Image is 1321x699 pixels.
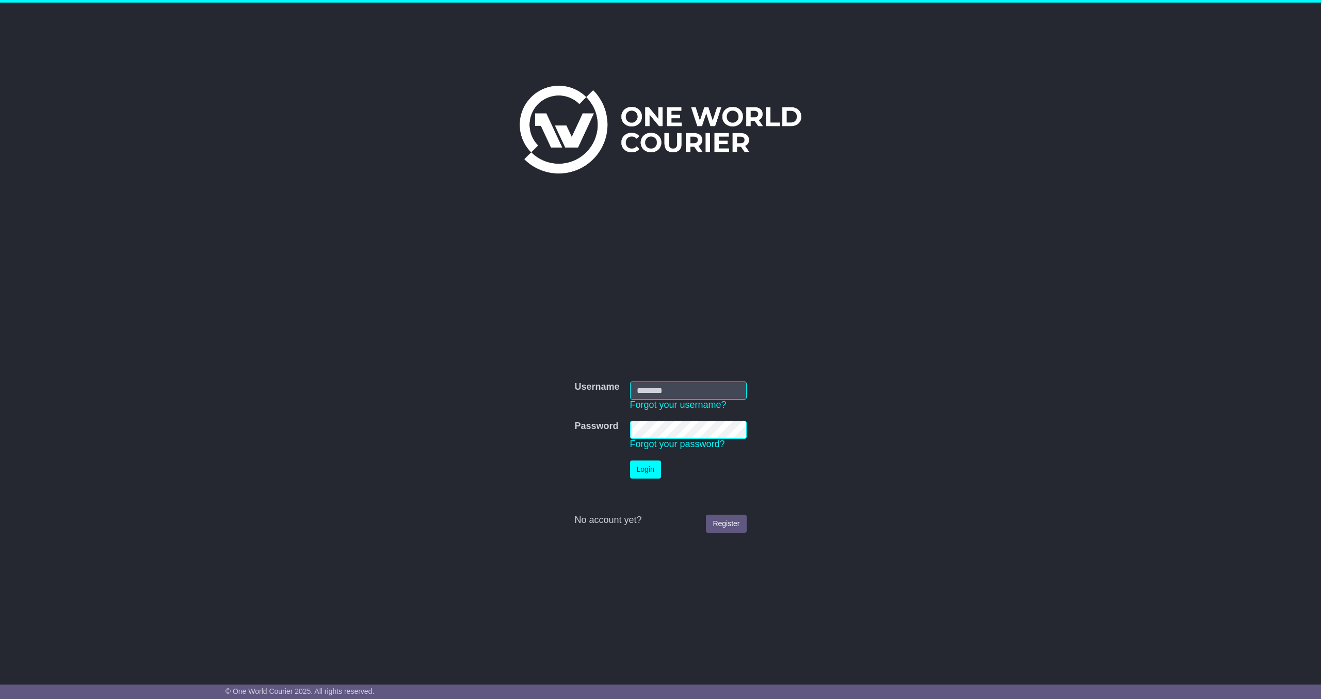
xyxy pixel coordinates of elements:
[706,515,746,533] a: Register
[574,421,618,432] label: Password
[630,439,725,449] a: Forgot your password?
[225,687,375,695] span: © One World Courier 2025. All rights reserved.
[630,460,661,479] button: Login
[630,400,727,410] a: Forgot your username?
[574,515,746,526] div: No account yet?
[574,382,619,393] label: Username
[520,86,801,173] img: One World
